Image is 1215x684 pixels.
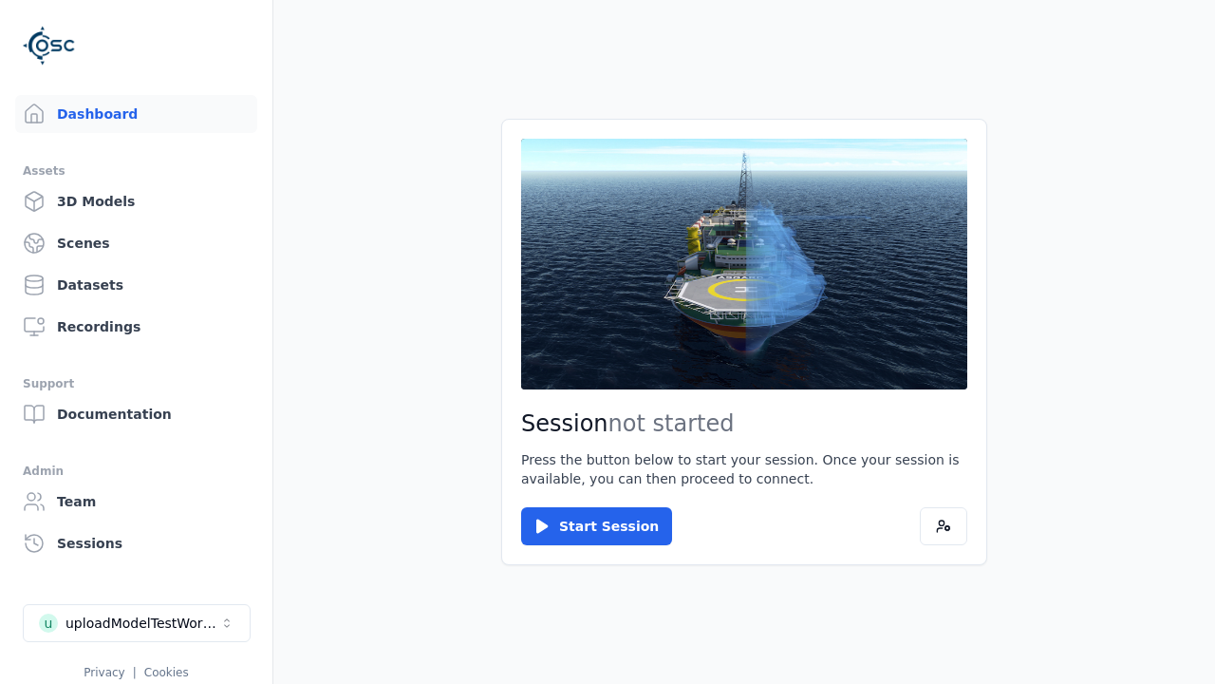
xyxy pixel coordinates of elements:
a: Datasets [15,266,257,304]
span: not started [608,410,735,437]
a: Dashboard [15,95,257,133]
div: Admin [23,460,250,483]
h2: Session [521,408,967,439]
button: Start Session [521,507,672,545]
a: Recordings [15,308,257,346]
p: Press the button below to start your session. Once your session is available, you can then procee... [521,450,967,488]
a: Scenes [15,224,257,262]
div: Support [23,372,250,395]
a: Team [15,483,257,521]
div: u [39,614,58,633]
div: Assets [23,160,250,182]
a: Sessions [15,524,257,562]
a: Documentation [15,395,257,433]
a: Cookies [144,666,189,679]
div: uploadModelTestWorkspace [65,614,219,633]
span: | [133,666,137,679]
a: Privacy [84,666,124,679]
button: Select a workspace [23,604,251,642]
a: 3D Models [15,182,257,220]
img: Logo [23,19,76,72]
